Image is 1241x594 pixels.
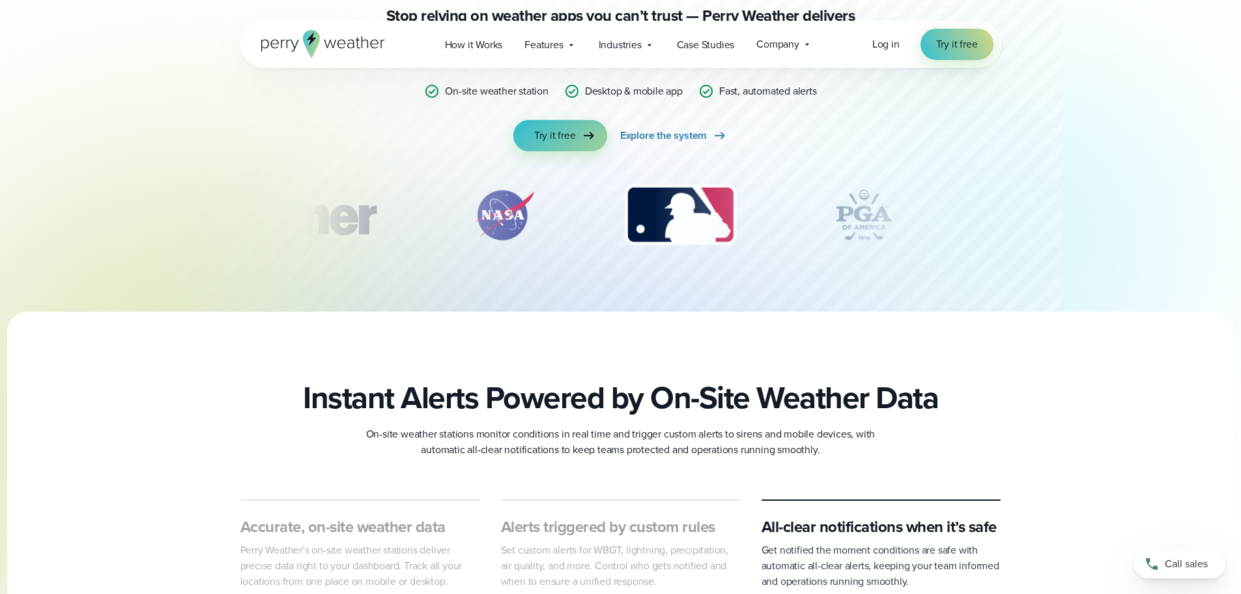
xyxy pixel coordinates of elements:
a: Try it free [920,29,993,60]
img: PGA.svg [812,183,916,248]
span: Case Studies [677,37,735,53]
div: 3 of 12 [612,183,749,248]
p: Desktop & mobile app [585,83,683,99]
a: Explore the system [620,120,728,151]
h2: Instant Alerts Powered by On-Site Weather Data [303,379,938,416]
img: NASA.svg [458,183,549,248]
p: Perry Weather’s on-site weather stations deliver precise data right to your dashboard. Track all ... [240,542,480,589]
h3: All-clear notifications when it’s safe [762,516,1001,537]
a: Case Studies [666,31,746,58]
div: 2 of 12 [458,183,549,248]
a: Call sales [1134,550,1225,578]
a: How it Works [434,31,514,58]
p: Get notified the moment conditions are safe with automatic all-clear alerts, keeping your team in... [762,542,1001,589]
span: Features [524,37,563,53]
span: Industries [599,37,642,53]
h3: Alerts triggered by custom rules [501,516,741,537]
img: Turner-Construction_1.svg [210,183,395,248]
span: Company [756,37,799,52]
span: Explore the system [620,128,707,143]
span: Try it free [936,37,978,52]
span: Log in [872,37,900,52]
span: Try it free [534,128,576,143]
p: Set custom alerts for WBGT, lightning, precipitation, air quality, and more. Control who gets not... [501,542,741,589]
p: On-site weather stations monitor conditions in real time and trigger custom alerts to sirens and ... [360,426,881,458]
div: 1 of 12 [210,183,395,248]
img: MLB.svg [612,183,749,248]
a: Try it free [513,120,607,151]
div: slideshow [306,183,936,254]
span: How it Works [445,37,503,53]
p: Fast, automated alerts [719,83,817,99]
p: Stop relying on weather apps you can’t trust — Perry Weather delivers certainty with , accurate f... [360,5,881,68]
p: On-site weather station [445,83,548,99]
span: Call sales [1165,556,1208,572]
h3: Accurate, on-site weather data [240,516,480,537]
div: 4 of 12 [812,183,916,248]
a: Log in [872,37,900,52]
